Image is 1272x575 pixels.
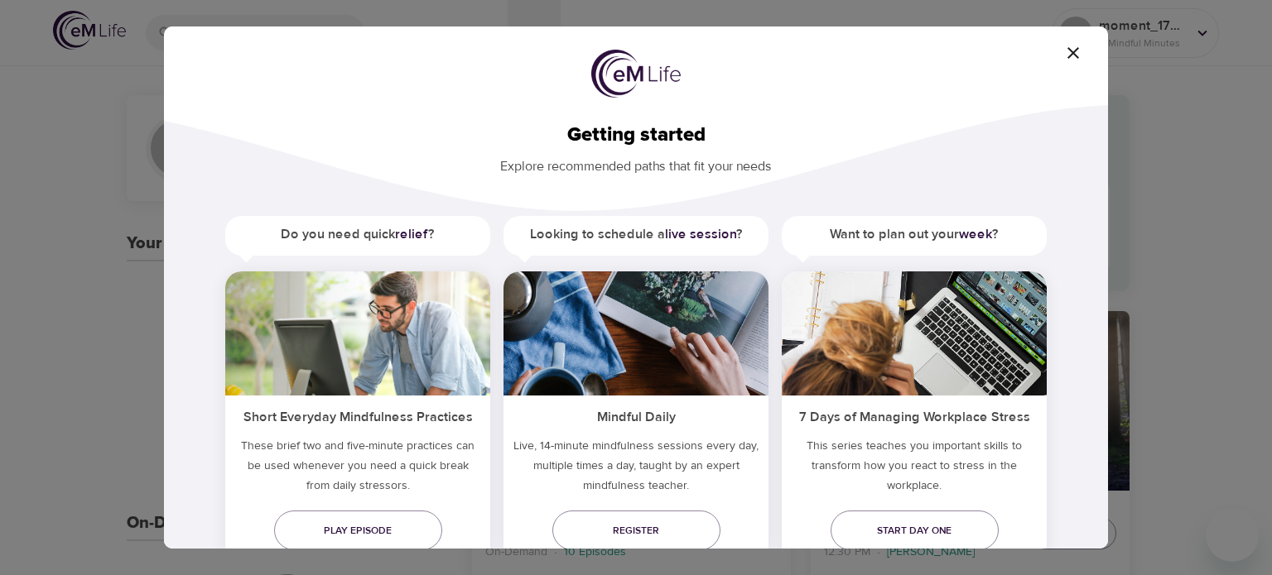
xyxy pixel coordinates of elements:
h5: Looking to schedule a ? [503,216,768,253]
h5: Short Everyday Mindfulness Practices [225,395,490,436]
img: ims [782,271,1047,395]
p: This series teaches you important skills to transform how you react to stress in the workplace. [782,436,1047,502]
img: logo [591,50,681,98]
a: Register [552,510,720,550]
p: Explore recommended paths that fit your needs [190,147,1082,176]
h5: Want to plan out your ? [782,216,1047,253]
h5: Do you need quick ? [225,216,490,253]
a: Play episode [274,510,442,550]
span: Play episode [287,522,429,539]
a: Start day one [831,510,999,550]
p: Live, 14-minute mindfulness sessions every day, multiple times a day, taught by an expert mindful... [503,436,768,502]
img: ims [503,271,768,395]
h5: Mindful Daily [503,395,768,436]
span: Start day one [844,522,985,539]
img: ims [225,271,490,395]
h5: These brief two and five-minute practices can be used whenever you need a quick break from daily ... [225,436,490,502]
a: week [959,226,992,242]
a: relief [395,226,428,242]
h5: 7 Days of Managing Workplace Stress [782,395,1047,436]
h2: Getting started [190,123,1082,147]
a: live session [665,226,736,242]
span: Register [566,522,707,539]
